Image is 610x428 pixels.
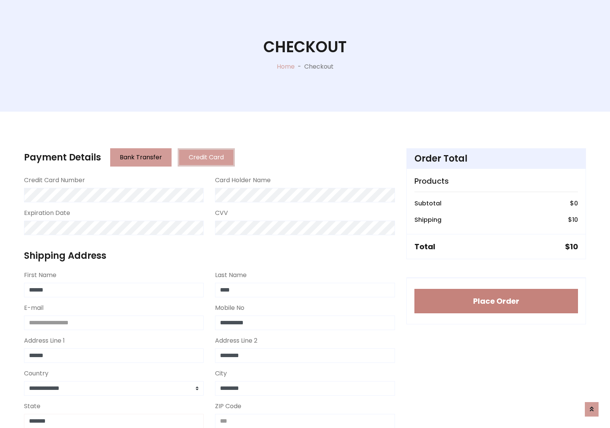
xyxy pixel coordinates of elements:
h5: $ [565,242,578,251]
p: Checkout [304,62,334,71]
label: Address Line 1 [24,336,65,345]
h6: $ [570,200,578,207]
a: Home [277,62,295,71]
label: Last Name [215,271,247,280]
label: Mobile No [215,303,244,313]
label: Credit Card Number [24,176,85,185]
span: 0 [574,199,578,208]
h6: Subtotal [414,200,441,207]
h5: Products [414,176,578,186]
button: Bank Transfer [110,148,172,167]
label: City [215,369,227,378]
label: Address Line 2 [215,336,257,345]
button: Credit Card [178,148,235,167]
h1: Checkout [263,38,347,56]
span: 10 [570,241,578,252]
label: ZIP Code [215,402,241,411]
h4: Payment Details [24,152,101,163]
label: Card Holder Name [215,176,271,185]
label: E-mail [24,303,43,313]
span: 10 [572,215,578,224]
label: State [24,402,40,411]
h5: Total [414,242,435,251]
h4: Order Total [414,153,578,164]
h6: Shipping [414,216,441,223]
label: CVV [215,208,228,218]
h4: Shipping Address [24,250,395,261]
h6: $ [568,216,578,223]
p: - [295,62,304,71]
label: Expiration Date [24,208,70,218]
button: Place Order [414,289,578,313]
label: First Name [24,271,56,280]
label: Country [24,369,48,378]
